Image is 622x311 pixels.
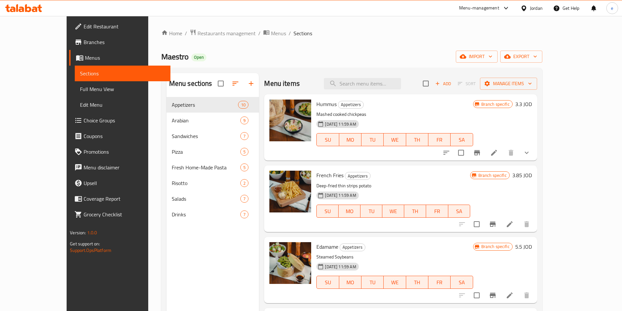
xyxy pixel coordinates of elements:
svg: Show Choices [523,149,531,157]
span: Menus [85,54,165,62]
a: Edit menu item [506,291,514,299]
div: items [240,132,248,140]
button: Branch-specific-item [485,288,501,303]
span: 5 [241,149,248,155]
span: Coverage Report [84,195,165,203]
span: WE [386,135,403,145]
span: WE [385,207,402,216]
a: Restaurants management [190,29,256,38]
button: TH [404,205,426,218]
div: items [240,210,248,218]
span: Select to update [454,146,468,160]
span: Get support on: [70,240,100,248]
span: Upsell [84,179,165,187]
nav: Menu sections [167,94,259,225]
button: delete [519,216,534,232]
span: Branch specific [476,172,509,179]
span: Edamame [316,242,338,252]
a: Grocery Checklist [69,207,170,222]
span: Select section [419,77,433,90]
h6: 3.3 JOD [515,100,532,109]
button: TU [361,276,384,289]
span: TU [364,135,381,145]
span: French Fries [316,170,343,180]
div: items [240,179,248,187]
span: SA [451,207,468,216]
a: Full Menu View [75,81,170,97]
span: 10 [238,102,248,108]
span: Sandwiches [172,132,241,140]
button: SA [451,276,473,289]
span: 7 [241,133,248,139]
li: / [185,29,187,37]
div: Appetizers [338,101,364,109]
div: Arabian9 [167,113,259,128]
span: Sort sections [228,76,243,91]
a: Promotions [69,144,170,160]
a: Edit Menu [75,97,170,113]
button: SA [448,205,470,218]
div: Appetizers10 [167,97,259,113]
span: MO [341,207,358,216]
span: MO [342,135,359,145]
button: WE [382,205,404,218]
span: 9 [241,117,248,124]
li: / [258,29,261,37]
div: Sandwiches7 [167,128,259,144]
div: Risotto2 [167,175,259,191]
button: WE [384,133,406,146]
div: Open [191,54,206,61]
a: Branches [69,34,170,50]
span: Salads [172,195,241,203]
span: Arabian [172,117,241,124]
span: Drinks [172,210,241,218]
button: SU [316,133,339,146]
div: items [240,148,248,156]
div: items [240,163,248,171]
img: French Fries [269,171,311,212]
span: Appetizers [345,172,370,180]
span: Maestro [161,49,189,64]
span: TH [407,207,423,216]
span: e [611,5,613,12]
div: items [238,101,248,109]
button: Manage items [480,78,537,90]
span: [DATE] 11:59 AM [322,192,359,198]
a: Coupons [69,128,170,144]
a: Edit menu item [506,220,514,228]
span: Fresh Home-Made Pasta [172,163,241,171]
button: Branch-specific-item [469,145,485,161]
div: Jordan [530,5,543,12]
span: Branch specific [479,243,512,250]
span: [DATE] 11:59 AM [322,264,359,270]
button: SU [316,205,339,218]
span: Manage items [485,80,532,88]
button: MO [339,133,361,146]
a: Menus [263,29,286,38]
a: Edit Restaurant [69,19,170,34]
p: Mashed cooked chickpeas [316,110,473,118]
a: Menu disclaimer [69,160,170,175]
span: Menus [271,29,286,37]
h6: 5.5 JOD [515,242,532,251]
span: Hummus [316,99,337,109]
span: Sections [294,29,312,37]
span: FR [431,135,448,145]
span: Pizza [172,148,241,156]
a: Support.OpsPlatform [70,246,111,255]
div: Fresh Home-Made Pasta5 [167,160,259,175]
h2: Menu items [264,79,300,88]
div: items [240,195,248,203]
div: Risotto [172,179,241,187]
a: Edit menu item [490,149,498,157]
div: Drinks7 [167,207,259,222]
span: 7 [241,211,248,218]
button: Add section [243,76,259,91]
span: Branches [84,38,165,46]
span: SA [453,278,470,287]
